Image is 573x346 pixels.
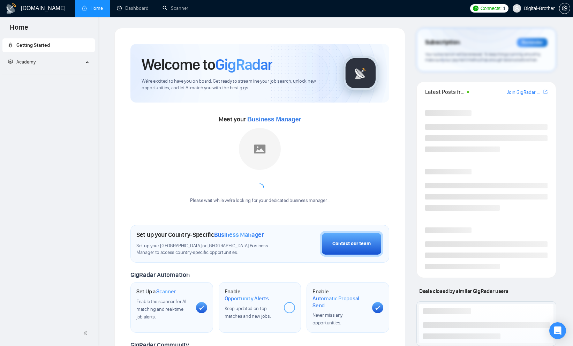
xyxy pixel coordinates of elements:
[83,330,90,337] span: double-left
[332,240,371,248] div: Contact our team
[136,299,186,320] span: Enable the scanner for AI matching and real-time job alerts.
[4,22,34,37] span: Home
[130,271,189,279] span: GigRadar Automation
[136,243,285,256] span: Set up your [GEOGRAPHIC_DATA] or [GEOGRAPHIC_DATA] Business Manager to access country-specific op...
[239,128,281,170] img: placeholder.png
[8,43,13,47] span: rocket
[416,285,511,297] span: Deals closed by similar GigRadar users
[514,6,519,11] span: user
[312,288,367,309] h1: Enable
[225,295,269,302] span: Opportunity Alerts
[247,116,301,123] span: Business Manager
[225,306,271,319] span: Keep updated on top matches and new jobs.
[559,6,570,11] span: setting
[219,115,301,123] span: Meet your
[543,89,548,95] a: export
[312,295,367,309] span: Automatic Proposal Send
[225,288,279,302] h1: Enable
[549,322,566,339] div: Open Intercom Messenger
[503,5,506,12] span: 1
[16,42,50,48] span: Getting Started
[2,38,95,52] li: Getting Started
[16,59,36,65] span: Academy
[142,78,332,91] span: We're excited to have you on board. Get ready to streamline your job search, unlock new opportuni...
[425,52,541,63] span: Your subscription will be renewed. To keep things running smoothly, make sure your payment method...
[517,38,548,47] div: Reminder
[2,72,95,76] li: Academy Homepage
[312,312,342,326] span: Never miss any opportunities.
[320,231,383,257] button: Contact our team
[6,3,17,14] img: logo
[8,59,36,65] span: Academy
[136,231,264,239] h1: Set up your Country-Specific
[215,55,272,74] span: GigRadar
[473,6,478,11] img: upwork-logo.png
[117,5,149,11] a: dashboardDashboard
[425,37,460,48] span: Subscription
[543,89,548,95] span: export
[214,231,264,239] span: Business Manager
[343,56,378,91] img: gigradar-logo.png
[186,197,333,204] div: Please wait while we're looking for your dedicated business manager...
[254,182,266,194] span: loading
[481,5,502,12] span: Connects:
[136,288,176,295] h1: Set Up a
[8,59,13,64] span: fund-projection-screen
[425,88,465,96] span: Latest Posts from the GigRadar Community
[142,55,272,74] h1: Welcome to
[559,6,570,11] a: setting
[156,288,176,295] span: Scanner
[163,5,188,11] a: searchScanner
[82,5,103,11] a: homeHome
[559,3,570,14] button: setting
[507,89,542,96] a: Join GigRadar Slack Community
